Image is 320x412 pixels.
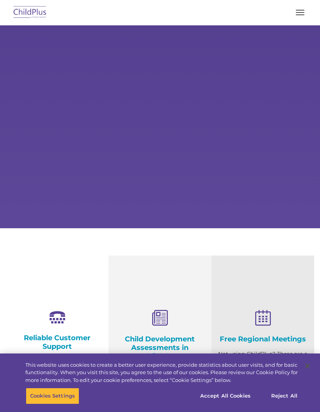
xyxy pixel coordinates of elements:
p: Not using ChildPlus? These are a great opportunity to network and learn from ChildPlus users. Fin... [217,349,308,398]
button: Cookies Settings [26,388,79,404]
h4: Child Development Assessments in ChildPlus [114,335,205,360]
h4: Reliable Customer Support [12,334,103,351]
button: Close [299,357,316,375]
img: ChildPlus by Procare Solutions [12,4,48,22]
div: This website uses cookies to create a better user experience, provide statistics about user visit... [25,361,298,384]
h4: Free Regional Meetings [217,335,308,343]
button: Reject All [260,388,309,404]
button: Accept All Cookies [196,388,255,404]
